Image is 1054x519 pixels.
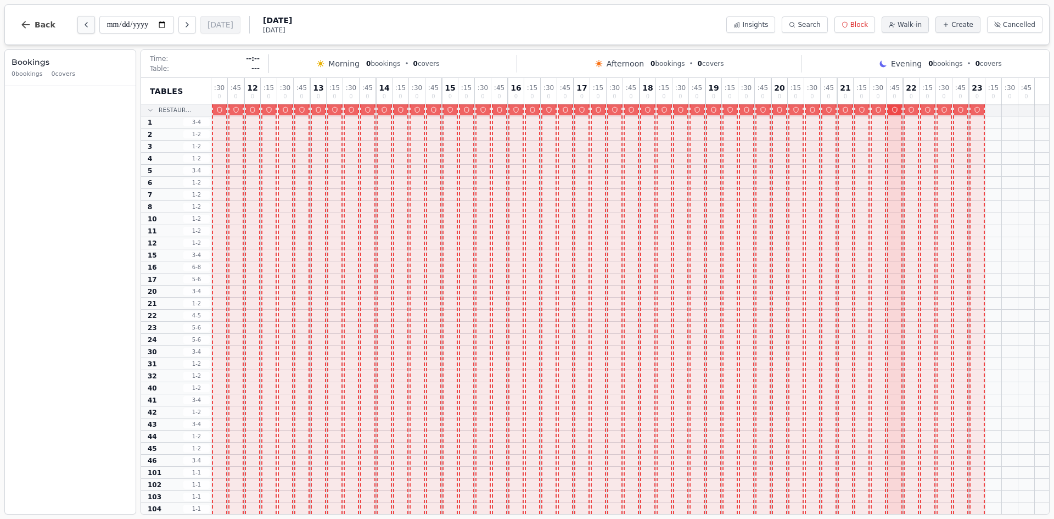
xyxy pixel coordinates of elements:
[183,118,210,126] span: 3 - 4
[790,85,801,91] span: : 15
[148,408,157,417] span: 42
[148,118,152,127] span: 1
[263,26,292,35] span: [DATE]
[148,251,157,260] span: 15
[183,336,210,344] span: 5 - 6
[148,481,161,489] span: 102
[580,94,584,99] span: 0
[844,94,847,99] span: 0
[200,16,240,34] button: [DATE]
[547,94,550,99] span: 0
[823,85,834,91] span: : 45
[951,20,973,29] span: Create
[148,154,152,163] span: 4
[246,54,260,63] span: --:--
[958,94,962,99] span: 0
[329,85,340,91] span: : 15
[148,275,157,284] span: 17
[761,94,764,99] span: 0
[807,85,817,91] span: : 30
[148,311,157,320] span: 22
[234,94,237,99] span: 0
[613,94,616,99] span: 0
[689,59,693,68] span: •
[150,86,183,97] span: Tables
[629,94,632,99] span: 0
[12,12,64,38] button: Back
[148,323,157,332] span: 23
[148,203,152,211] span: 8
[939,85,949,91] span: : 30
[183,178,210,187] span: 1 - 2
[514,94,518,99] span: 0
[975,60,980,68] span: 0
[1003,20,1035,29] span: Cancelled
[698,60,702,68] span: 0
[928,59,962,68] span: bookings
[214,85,225,91] span: : 30
[742,20,768,29] span: Insights
[448,94,452,99] span: 0
[511,84,521,92] span: 16
[922,85,933,91] span: : 15
[77,16,95,34] button: Previous day
[183,239,210,247] span: 1 - 2
[642,84,653,92] span: 18
[183,154,210,163] span: 1 - 2
[889,85,900,91] span: : 45
[366,94,369,99] span: 0
[148,215,157,224] span: 10
[366,60,371,68] span: 0
[148,142,152,151] span: 3
[217,94,221,99] span: 0
[251,94,254,99] span: 0
[183,227,210,235] span: 1 - 2
[530,94,534,99] span: 0
[563,94,567,99] span: 0
[183,323,210,332] span: 5 - 6
[827,94,830,99] span: 0
[148,493,161,501] span: 103
[461,85,472,91] span: : 15
[148,166,152,175] span: 5
[148,468,161,477] span: 101
[712,94,715,99] span: 0
[758,85,768,91] span: : 45
[428,85,439,91] span: : 45
[906,84,916,92] span: 22
[464,94,468,99] span: 0
[148,456,157,465] span: 46
[695,94,698,99] span: 0
[148,444,157,453] span: 45
[662,94,665,99] span: 0
[942,94,945,99] span: 0
[576,84,587,92] span: 17
[850,20,868,29] span: Block
[560,85,570,91] span: : 45
[183,263,210,271] span: 6 - 8
[35,21,55,29] span: Back
[366,59,400,68] span: bookings
[159,106,192,114] span: Restaur...
[183,493,210,501] span: 1 - 1
[263,15,292,26] span: [DATE]
[497,94,501,99] span: 0
[183,287,210,295] span: 3 - 4
[1021,85,1031,91] span: : 45
[148,420,157,429] span: 43
[431,94,435,99] span: 0
[283,94,287,99] span: 0
[898,20,922,29] span: Walk-in
[955,85,966,91] span: : 45
[383,94,386,99] span: 0
[183,166,210,175] span: 3 - 4
[362,85,373,91] span: : 45
[481,94,484,99] span: 0
[415,94,418,99] span: 0
[183,456,210,465] span: 3 - 4
[183,360,210,368] span: 1 - 2
[148,432,157,441] span: 44
[328,58,360,69] span: Morning
[778,94,781,99] span: 0
[313,84,323,92] span: 13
